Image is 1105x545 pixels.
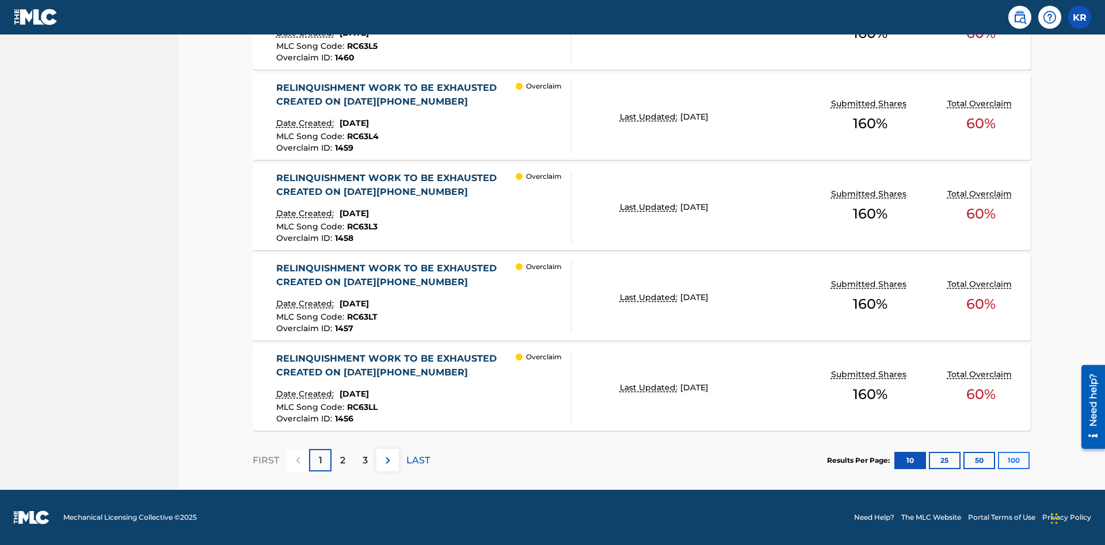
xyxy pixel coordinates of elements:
[276,413,335,424] span: Overclaim ID :
[335,143,353,153] span: 1459
[276,298,337,310] p: Date Created:
[406,454,430,467] p: LAST
[831,188,909,200] p: Submitted Shares
[947,369,1015,381] p: Total Overclaim
[947,98,1015,110] p: Total Overclaim
[526,81,562,91] p: Overclaim
[276,81,516,109] div: RELINQUISHMENT WORK TO BE EXHAUSTED CREATED ON [DATE][PHONE_NUMBER]
[340,389,369,399] span: [DATE]
[620,291,680,304] p: Last Updated:
[947,188,1015,200] p: Total Overclaim
[14,511,49,524] img: logo
[340,298,369,309] span: [DATE]
[968,512,1035,523] a: Portal Terms of Use
[335,413,353,424] span: 1456
[831,98,909,110] p: Submitted Shares
[335,233,353,243] span: 1458
[1047,490,1105,545] iframe: Chat Widget
[276,233,335,243] span: Overclaim ID :
[526,262,562,272] p: Overclaim
[276,262,516,289] div: RELINQUISHMENT WORK TO BE EXHAUSTED CREATED ON [DATE][PHONE_NUMBER]
[1038,6,1061,29] div: Help
[347,131,379,141] span: RC63L4
[853,204,887,224] span: 160 %
[998,452,1030,469] button: 100
[63,512,197,523] span: Mechanical Licensing Collective © 2025
[1042,512,1091,523] a: Privacy Policy
[340,454,345,467] p: 2
[14,9,58,25] img: MLC Logo
[929,452,961,469] button: 25
[276,323,335,333] span: Overclaim ID :
[340,208,369,218] span: [DATE]
[620,382,680,394] p: Last Updated:
[276,352,516,379] div: RELINQUISHMENT WORK TO BE EXHAUSTED CREATED ON [DATE][PHONE_NUMBER]
[853,294,887,314] span: 160 %
[347,221,378,232] span: RC63L3
[276,52,335,63] span: Overclaim ID :
[253,164,1031,250] a: RELINQUISHMENT WORK TO BE EXHAUSTED CREATED ON [DATE][PHONE_NUMBER]Date Created:[DATE]MLC Song Co...
[526,171,562,182] p: Overclaim
[853,113,887,134] span: 160 %
[680,202,708,212] span: [DATE]
[1068,6,1091,29] div: User Menu
[966,204,996,224] span: 60 %
[363,454,368,467] p: 3
[276,131,347,141] span: MLC Song Code :
[319,454,322,467] p: 1
[253,454,279,467] p: FIRST
[335,323,353,333] span: 1457
[680,112,708,122] span: [DATE]
[276,208,337,220] p: Date Created:
[253,74,1031,160] a: RELINQUISHMENT WORK TO BE EXHAUSTED CREATED ON [DATE][PHONE_NUMBER]Date Created:[DATE]MLC Song Co...
[276,312,347,322] span: MLC Song Code :
[347,312,378,322] span: RC63LT
[947,278,1015,290] p: Total Overclaim
[1008,6,1031,29] a: Public Search
[901,512,961,523] a: The MLC Website
[966,113,996,134] span: 60 %
[276,117,337,129] p: Date Created:
[253,254,1031,340] a: RELINQUISHMENT WORK TO BE EXHAUSTED CREATED ON [DATE][PHONE_NUMBER]Date Created:[DATE]MLC Song Co...
[381,454,395,467] img: right
[831,369,909,381] p: Submitted Shares
[276,143,335,153] span: Overclaim ID :
[335,52,355,63] span: 1460
[253,344,1031,431] a: RELINQUISHMENT WORK TO BE EXHAUSTED CREATED ON [DATE][PHONE_NUMBER]Date Created:[DATE]MLC Song Co...
[347,41,378,51] span: RC63L5
[276,171,516,199] div: RELINQUISHMENT WORK TO BE EXHAUSTED CREATED ON [DATE][PHONE_NUMBER]
[1043,10,1057,24] img: help
[854,512,894,523] a: Need Help?
[966,294,996,314] span: 60 %
[276,221,347,232] span: MLC Song Code :
[894,452,926,469] button: 10
[680,292,708,302] span: [DATE]
[827,455,893,466] p: Results Per Page:
[276,41,347,51] span: MLC Song Code :
[966,384,996,405] span: 60 %
[620,111,680,123] p: Last Updated:
[276,388,337,400] p: Date Created:
[276,402,347,412] span: MLC Song Code :
[1051,501,1058,536] div: Drag
[963,452,995,469] button: 50
[1073,360,1105,455] iframe: Resource Center
[831,278,909,290] p: Submitted Shares
[347,402,378,412] span: RC63LL
[1013,10,1027,24] img: search
[526,352,562,362] p: Overclaim
[620,201,680,213] p: Last Updated:
[340,118,369,128] span: [DATE]
[853,384,887,405] span: 160 %
[680,382,708,393] span: [DATE]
